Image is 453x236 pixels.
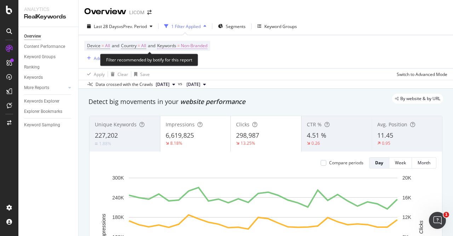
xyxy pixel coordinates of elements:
div: Keyword Sampling [24,121,60,129]
a: Keyword Groups [24,53,73,61]
div: Data crossed with the Crawls [96,81,153,88]
div: 0.95 [382,140,390,146]
span: Non-Branded [181,41,207,51]
button: Month [412,157,436,169]
span: Clicks [236,121,250,128]
button: Keyword Groups [254,21,300,32]
a: Ranking [24,64,73,71]
span: = [177,43,180,49]
div: RealKeywords [24,13,73,21]
a: Explorer Bookmarks [24,108,73,115]
span: and [148,43,155,49]
div: Week [395,160,406,166]
img: Equal [95,143,98,145]
div: Overview [84,6,126,18]
div: Apply [94,71,105,77]
span: Segments [226,23,246,29]
a: Content Performance [24,43,73,50]
span: Keywords [157,43,176,49]
div: 1 Filter Applied [171,23,201,29]
span: vs Prev. Period [119,23,147,29]
span: 227,202 [95,131,118,139]
div: 0.26 [311,140,320,146]
a: More Reports [24,84,66,92]
div: legacy label [392,94,443,104]
button: Segments [215,21,248,32]
span: = [138,43,140,49]
span: Avg. Position [377,121,407,128]
div: Compare periods [329,160,363,166]
button: Add Filter [84,54,113,62]
text: 12K [402,214,412,220]
span: 2025 Sep. 12th [187,81,200,88]
span: Country [121,43,137,49]
div: Keyword Groups [24,53,56,61]
text: 300K [112,175,124,181]
div: Content Performance [24,43,65,50]
button: Last 28 DaysvsPrev. Period [84,21,155,32]
a: Keywords Explorer [24,98,73,105]
text: Clicks [418,220,424,234]
span: 2025 Oct. 10th [156,81,170,88]
text: 180K [112,214,124,220]
button: Clear [108,68,128,80]
button: [DATE] [153,80,178,89]
span: and [112,43,119,49]
div: 8.18% [170,140,182,146]
button: 1 Filter Applied [161,21,209,32]
span: All [141,41,146,51]
div: Add Filter [94,55,113,61]
span: 4.51 % [307,131,326,139]
span: Device [87,43,101,49]
button: Save [131,68,150,80]
button: Week [389,157,412,169]
span: Impressions [166,121,195,128]
div: Analytics [24,6,73,13]
div: Month [418,160,430,166]
button: Day [369,157,389,169]
div: 13.25% [241,140,255,146]
span: Last 28 Days [94,23,119,29]
a: Overview [24,33,73,40]
div: Keywords [24,74,43,81]
button: Switch to Advanced Mode [394,68,447,80]
div: Keyword Groups [264,23,297,29]
text: 240K [112,195,124,201]
text: 16K [402,195,412,201]
div: 1.88% [99,141,111,147]
span: = [102,43,104,49]
span: vs [178,81,184,87]
span: All [105,41,110,51]
div: Keywords Explorer [24,98,59,105]
a: Keywords [24,74,73,81]
span: CTR % [307,121,322,128]
div: Day [375,160,383,166]
div: arrow-right-arrow-left [147,10,151,15]
span: 11.45 [377,131,393,139]
span: 298,987 [236,131,259,139]
span: By website & by URL [400,97,440,101]
div: Ranking [24,64,40,71]
div: Switch to Advanced Mode [397,71,447,77]
div: Save [140,71,150,77]
span: Unique Keywords [95,121,137,128]
div: Explorer Bookmarks [24,108,62,115]
a: Keyword Sampling [24,121,73,129]
div: LICOM [129,9,144,16]
div: Filter recommended by botify for this report [100,54,198,66]
div: Clear [117,71,128,77]
text: 20K [402,175,412,181]
iframe: Intercom live chat [429,212,446,229]
div: More Reports [24,84,49,92]
div: Overview [24,33,41,40]
span: 1 [443,212,449,218]
button: Apply [84,68,105,80]
span: 6,619,825 [166,131,194,139]
button: [DATE] [184,80,209,89]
